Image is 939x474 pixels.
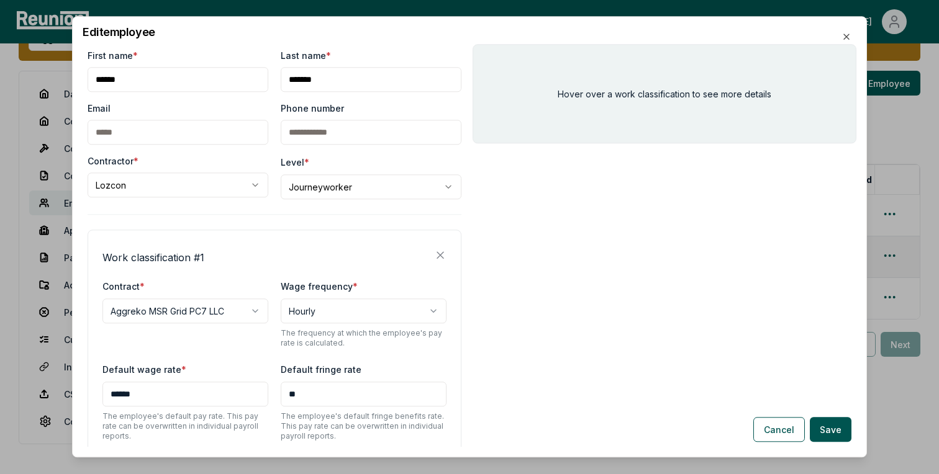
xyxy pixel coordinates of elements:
label: Level [281,157,309,168]
p: The employee's default pay rate. This pay rate can be overwritten in individual payroll reports. [102,411,268,441]
label: First name [88,49,138,62]
label: Last name [281,49,331,62]
p: The employee's default fringe benefits rate. This pay rate can be overwritten in individual payro... [281,411,447,441]
label: Contract [102,281,145,292]
button: Save [810,418,851,442]
h4: Work classification # 1 [102,250,204,265]
label: Default wage rate [102,364,186,375]
p: Hover over a work classification to see more details [558,87,771,101]
label: Wage frequency [281,281,358,292]
p: The frequency at which the employee's pay rate is calculated. [281,328,447,348]
button: Cancel [753,418,805,442]
label: Email [88,102,111,115]
label: Default fringe rate [281,364,361,375]
label: Contractor [88,154,138,168]
h2: Edit employee [83,27,856,38]
label: Phone number [281,102,344,115]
